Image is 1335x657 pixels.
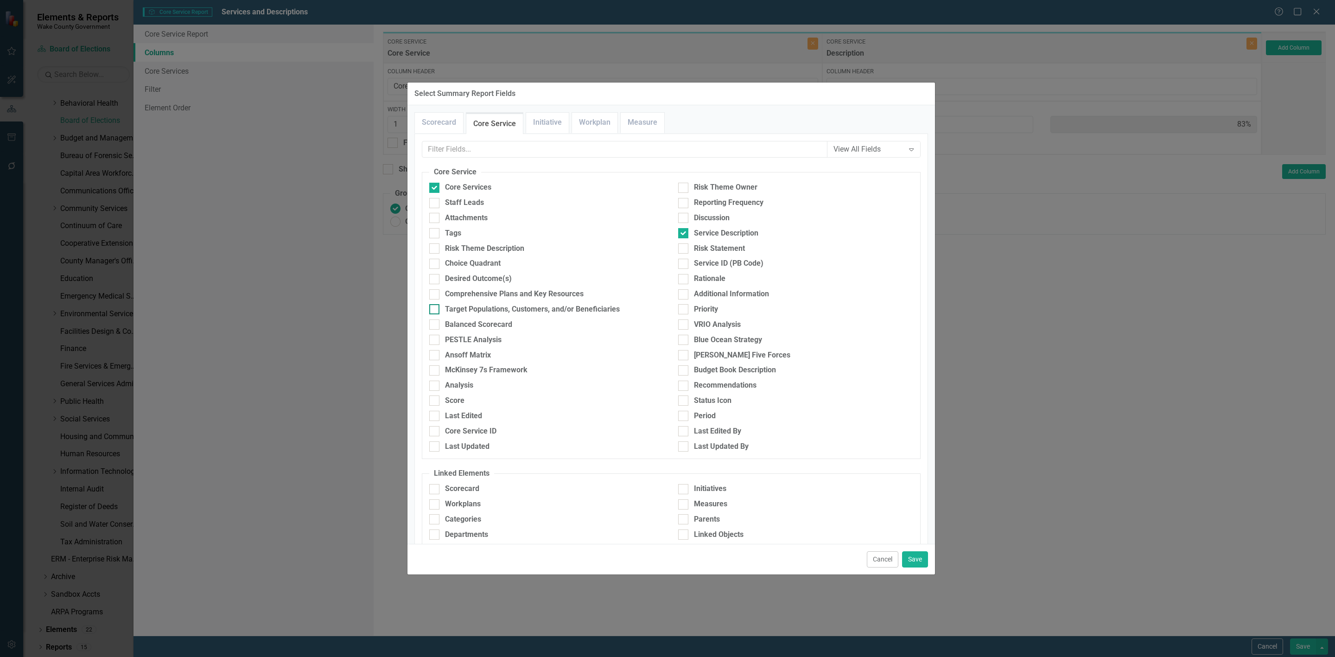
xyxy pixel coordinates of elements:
[445,198,484,208] div: Staff Leads
[694,228,758,239] div: Service Description
[621,113,664,133] a: Measure
[694,499,727,510] div: Measures
[445,380,473,391] div: Analysis
[414,89,515,98] div: Select Summary Report Fields
[429,167,481,178] legend: Core Service
[694,395,731,406] div: Status Icon
[694,304,718,315] div: Priority
[694,213,730,223] div: Discussion
[445,319,512,330] div: Balanced Scorecard
[445,213,488,223] div: Attachments
[429,468,494,479] legend: Linked Elements
[422,141,827,158] input: Filter Fields...
[867,551,898,568] button: Cancel
[445,484,479,494] div: Scorecard
[572,113,617,133] a: Workplan
[694,514,720,525] div: Parents
[694,289,769,300] div: Additional Information
[694,350,790,361] div: [PERSON_NAME] Five Forces
[445,182,491,193] div: Core Services
[694,380,756,391] div: Recommendations
[445,335,502,345] div: PESTLE Analysis
[445,529,488,540] div: Departments
[694,258,763,269] div: Service ID (PB Code)
[694,426,741,437] div: Last Edited By
[445,274,512,284] div: Desired Outcome(s)
[694,319,741,330] div: VRIO Analysis
[445,228,461,239] div: Tags
[415,113,463,133] a: Scorecard
[445,441,489,452] div: Last Updated
[445,243,524,254] div: Risk Theme Description
[694,441,749,452] div: Last Updated By
[902,551,928,568] button: Save
[445,350,491,361] div: Ansoff Matrix
[694,529,744,540] div: Linked Objects
[833,144,904,155] div: View All Fields
[445,411,482,421] div: Last Edited
[694,243,745,254] div: Risk Statement
[445,365,528,376] div: McKinsey 7s Framework
[694,411,716,421] div: Period
[694,484,726,494] div: Initiatives
[694,365,776,376] div: Budget Book Description
[466,114,523,134] a: Core Service
[694,182,757,193] div: Risk Theme Owner
[445,426,496,437] div: Core Service ID
[445,289,584,300] div: Comprehensive Plans and Key Resources
[526,113,569,133] a: Initiative
[445,499,481,510] div: Workplans
[694,198,763,208] div: Reporting Frequency
[694,335,762,345] div: Blue Ocean Strategy
[445,395,464,406] div: Score
[445,514,481,525] div: Categories
[445,304,620,315] div: Target Populations, Customers, and/or Beneficiaries
[694,274,725,284] div: Rationale
[445,258,501,269] div: Choice Quadrant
